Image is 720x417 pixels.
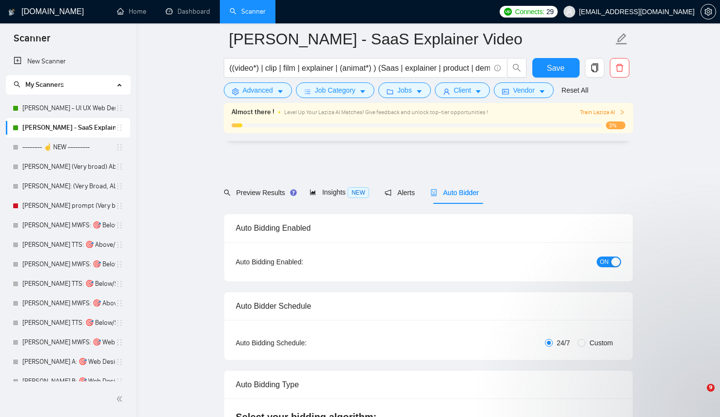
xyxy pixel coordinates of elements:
a: [PERSON_NAME] A: 🎯 Web Design (Bellow average descriptions) [22,352,116,372]
span: holder [116,260,123,268]
span: holder [116,182,123,190]
span: folder [387,88,393,95]
input: Search Freelance Jobs... [230,62,490,74]
li: -------- ☝️ NEW --------- [6,138,130,157]
span: holder [116,143,123,151]
span: user [566,8,573,15]
span: Advanced [243,85,273,96]
a: [PERSON_NAME] MWFS: 🎯 Web Design (Above average descriptions) [22,333,116,352]
button: setting [701,4,716,20]
span: setting [232,88,239,95]
a: [PERSON_NAME] MWFS: 🎯 Below/Short UI UX Web Design [22,255,116,274]
a: dashboardDashboard [166,7,210,16]
span: robot [430,189,437,196]
li: Lenka MWFS: 🎯 Web Design (Above average descriptions) [6,333,130,352]
a: [PERSON_NAME] TTS: 🎯 Below/SHORT Web Design [22,313,116,333]
li: Lazar TTS: 🎯 Below/SHORT Web Design [6,313,130,333]
button: Train Laziza AI [580,108,625,117]
div: Auto Bidding Schedule: [236,338,364,348]
span: ON [600,257,609,267]
button: idcardVendorcaret-down [494,82,553,98]
button: barsJob Categorycaret-down [296,82,374,98]
span: user [443,88,450,95]
span: Client [454,85,471,96]
span: Almost there ! [232,107,274,118]
span: caret-down [359,88,366,95]
input: Scanner name... [229,27,613,51]
span: 3% [606,121,625,129]
span: holder [116,280,123,288]
div: Auto Bidder Schedule [236,292,621,320]
span: caret-down [475,88,482,95]
button: delete [610,58,629,78]
span: My Scanners [25,80,64,89]
button: settingAdvancedcaret-down [224,82,292,98]
span: caret-down [416,88,423,95]
span: holder [116,299,123,307]
li: New Scanner [6,52,130,71]
span: holder [116,104,123,112]
li: Lenka - SaaS Explainer Video [6,118,130,138]
li: Lenka (Very broad) Above/LONG Motion Graphics SaaS Animation [6,157,130,177]
a: homeHome [117,7,146,16]
li: Lenka: (Very Broad, ALL CAT. ) Above/LONG Motion Graphics SaaS Animation [6,177,130,196]
a: [PERSON_NAME] MWFS: 🎯 Below/SHORT UI UX Web Design [22,216,116,235]
li: Lazar TTS: 🎯 Above/LONG UI UX Web Design (Above average descriptions) [6,235,130,255]
button: Save [532,58,580,78]
a: New Scanner [14,52,122,71]
a: [PERSON_NAME] MWFS: 🎯 Above/Long Web Design [22,294,116,313]
span: holder [116,377,123,385]
a: [PERSON_NAME] prompt (Very broad) Design [22,196,116,216]
button: search [507,58,526,78]
span: notification [385,189,391,196]
span: Connects: [515,6,544,17]
span: 9 [707,384,715,392]
li: Lazar MWFS: 🎯 Below/SHORT UI UX Web Design [6,216,130,235]
span: Jobs [397,85,412,96]
span: delete [610,63,629,72]
li: Lazar MWFS: 🎯 Below/Short UI UX Web Design [6,255,130,274]
button: copy [585,58,604,78]
span: holder [116,124,123,132]
li: Lazar B: 🎯 Web Design (Bellow average descriptions) [6,372,130,391]
span: My Scanners [14,80,64,89]
a: [PERSON_NAME] - SaaS Explainer Video [22,118,116,138]
span: holder [116,358,123,366]
button: folderJobscaret-down [378,82,431,98]
span: Save [547,62,564,74]
span: Alerts [385,189,415,197]
span: search [224,189,231,196]
span: Auto Bidder [430,189,479,197]
span: idcard [502,88,509,95]
span: holder [116,241,123,249]
span: copy [585,63,604,72]
a: setting [701,8,716,16]
div: Auto Bidding Enabled: [236,257,364,267]
span: holder [116,163,123,171]
li: Lenka MWFS: 🎯 Above/Long Web Design [6,294,130,313]
span: search [14,81,20,88]
li: Lenka A: 🎯 Web Design (Bellow average descriptions) [6,352,130,372]
div: Tooltip anchor [289,188,298,197]
img: logo [8,4,15,20]
span: Preview Results [224,189,294,197]
li: Lazar prompt (Very broad) Design [6,196,130,216]
li: Lazar - UI UX Web Design [6,99,130,118]
span: NEW [348,187,369,198]
li: Lenka TTS: 🎯 Below/SHORT UI UX Web Design [6,274,130,294]
span: area-chart [310,189,316,196]
span: Insights [310,188,369,196]
span: right [619,109,625,115]
a: Reset All [562,85,588,96]
a: [PERSON_NAME]: (Very Broad, ALL CAT. ) Above/LONG Motion Graphics SaaS Animation [22,177,116,196]
a: searchScanner [230,7,266,16]
span: Vendor [513,85,534,96]
span: holder [116,202,123,210]
span: holder [116,319,123,327]
a: [PERSON_NAME] (Very broad) Above/LONG Motion Graphics SaaS Animation [22,157,116,177]
div: Auto Bidding Type [236,371,621,398]
span: info-circle [494,65,501,71]
a: [PERSON_NAME] TTS: 🎯 Below/SHORT UI UX Web Design [22,274,116,294]
a: -------- ☝️ NEW --------- [22,138,116,157]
